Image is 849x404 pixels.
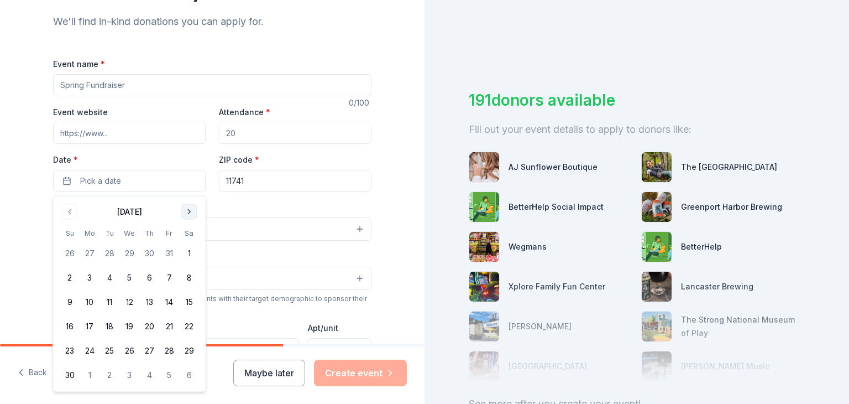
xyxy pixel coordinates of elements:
[80,244,99,263] button: 27
[80,227,99,239] th: Monday
[681,200,782,214] div: Greenport Harbor Brewing
[219,122,371,144] input: 20
[139,268,159,288] button: 6
[119,365,139,385] button: 3
[159,268,179,288] button: 7
[60,244,80,263] button: 26
[53,154,206,165] label: Date
[119,341,139,361] button: 26
[469,89,805,112] div: 191 donors available
[60,317,80,336] button: 16
[139,365,159,385] button: 4
[642,192,672,222] img: photo for Greenport Harbor Brewing
[179,268,199,288] button: 8
[99,292,119,312] button: 11
[219,154,259,165] label: ZIP code
[139,292,159,312] button: 13
[159,341,179,361] button: 28
[60,292,80,312] button: 9
[80,268,99,288] button: 3
[219,170,371,192] input: 12345 (U.S. only)
[179,365,199,385] button: 6
[60,227,80,239] th: Sunday
[509,160,598,174] div: AJ Sunflower Boutique
[117,205,142,219] div: [DATE]
[80,317,99,336] button: 17
[18,361,47,385] button: Back
[181,204,197,220] button: Go to next month
[60,268,80,288] button: 2
[119,227,139,239] th: Wednesday
[80,174,121,188] span: Pick a date
[53,170,206,192] button: Pick a date
[80,341,99,361] button: 24
[159,292,179,312] button: 14
[159,244,179,263] button: 31
[509,240,547,253] div: Wegmans
[139,341,159,361] button: 27
[99,341,119,361] button: 25
[219,107,270,118] label: Attendance
[99,227,119,239] th: Tuesday
[99,317,119,336] button: 18
[119,244,139,263] button: 29
[60,341,80,361] button: 23
[139,317,159,336] button: 20
[642,152,672,182] img: photo for The Adventure Park
[53,122,206,144] input: https://www...
[179,317,199,336] button: 22
[53,74,371,96] input: Spring Fundraiser
[469,121,805,138] div: Fill out your event details to apply to donors like:
[179,292,199,312] button: 15
[139,244,159,263] button: 30
[53,13,371,30] div: We'll find in-kind donations you can apply for.
[159,227,179,239] th: Friday
[179,341,199,361] button: 29
[349,96,371,110] div: 0 /100
[119,268,139,288] button: 5
[469,152,499,182] img: photo for AJ Sunflower Boutique
[99,365,119,385] button: 2
[53,267,371,290] button: Select
[53,217,371,241] button: Select
[681,160,777,174] div: The [GEOGRAPHIC_DATA]
[53,59,105,70] label: Event name
[159,365,179,385] button: 5
[99,244,119,263] button: 28
[80,292,99,312] button: 10
[681,240,722,253] div: BetterHelp
[642,232,672,262] img: photo for BetterHelp
[53,294,371,312] div: We use this information to help brands find events with their target demographic to sponsor their...
[179,227,199,239] th: Saturday
[99,268,119,288] button: 4
[233,360,305,386] button: Maybe later
[80,365,99,385] button: 1
[469,232,499,262] img: photo for Wegmans
[159,317,179,336] button: 21
[53,107,108,118] label: Event website
[119,292,139,312] button: 12
[469,192,499,222] img: photo for BetterHelp Social Impact
[139,227,159,239] th: Thursday
[308,323,338,334] label: Apt/unit
[60,365,80,385] button: 30
[308,338,371,360] input: #
[119,317,139,336] button: 19
[62,204,77,220] button: Go to previous month
[179,244,199,263] button: 1
[509,200,604,214] div: BetterHelp Social Impact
